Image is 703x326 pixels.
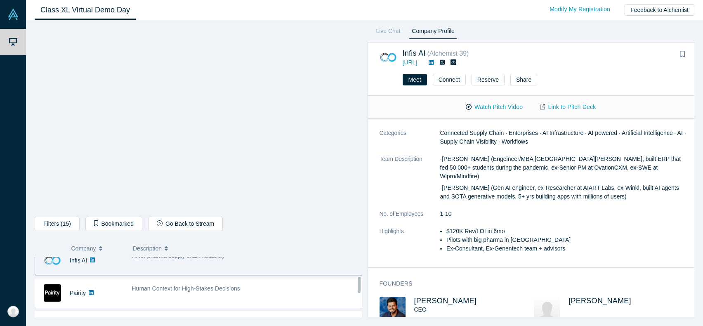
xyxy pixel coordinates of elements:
a: Modify My Registration [541,2,619,17]
a: Pairity [70,290,86,296]
img: Alchemist Vault Logo [7,9,19,20]
button: Filters (15) [35,217,80,231]
dt: Categories [380,129,440,155]
p: -[PERSON_NAME] (Engeineer/MBA [GEOGRAPHIC_DATA][PERSON_NAME], built ERP that fed 50,000+ students... [440,155,689,181]
button: Bookmarked [85,217,142,231]
iframe: Qumir Nano [35,27,361,210]
img: Sudipta Swarnaker's Profile Image [534,297,560,321]
button: Connect [433,74,466,85]
button: Feedback to Alchemist [625,4,694,16]
img: Infis AI's Logo [44,252,61,269]
a: [URL] [403,59,418,66]
button: Meet [403,74,427,85]
dt: Incorporated in [380,111,440,129]
dt: Team Description [380,155,440,210]
p: -[PERSON_NAME] (Gen AI engineer, ex-Researcher at AIART Labs, ex-Winkl, built AI agents and SOTA ... [440,184,689,201]
dt: Highlights [380,227,440,262]
img: Lynn Bernabei's Account [7,306,19,317]
button: Company [71,240,125,257]
a: Infis AI [403,49,426,57]
span: Company [71,240,96,257]
a: [PERSON_NAME] [414,297,477,305]
dd: 1-10 [440,210,689,218]
span: Human Context for High-Stakes Decisions [132,285,240,292]
li: Ex-Consultant, Ex-Genentech team + advisors [446,244,689,253]
a: Link to Pitch Deck [531,100,604,114]
button: Share [510,74,537,85]
h3: Founders [380,279,677,288]
button: Reserve [472,74,505,85]
img: Infis AI's Logo [380,49,397,66]
img: Prayas Tiwari's Profile Image [380,297,406,321]
a: Class XL Virtual Demo Day [35,0,136,20]
button: Watch Pitch Video [457,100,531,114]
li: $120K Rev/LOI in 6mo [446,227,689,236]
img: Pairity's Logo [44,284,61,302]
span: Connected Supply Chain · Enterprises · AI Infrastructure · AI powered · Artificial Intelligence ·... [440,130,686,145]
a: Infis AI [70,257,87,264]
dt: No. of Employees [380,210,440,227]
span: CEO [414,306,427,313]
a: Company Profile [409,26,457,39]
small: ( Alchemist 39 ) [427,50,469,57]
span: Description [133,240,162,257]
button: Go Back to Stream [148,217,223,231]
span: [PERSON_NAME] [569,297,631,305]
li: Pilots with big pharma in [GEOGRAPHIC_DATA] [446,236,689,244]
button: Description [133,240,356,257]
a: Live Chat [373,26,403,39]
button: Bookmark [677,49,688,60]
